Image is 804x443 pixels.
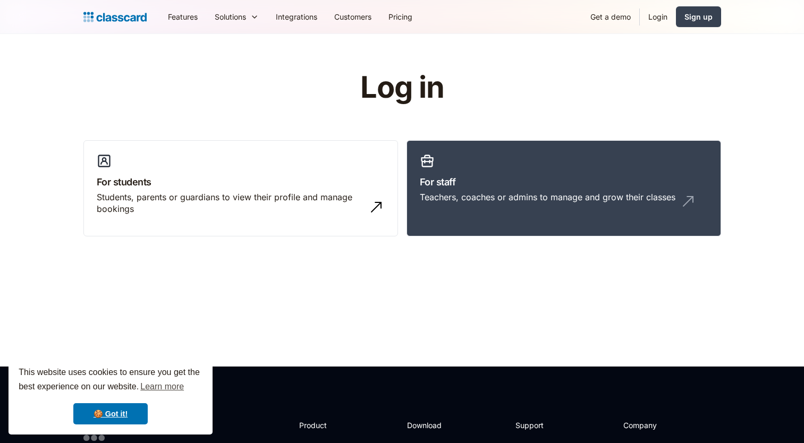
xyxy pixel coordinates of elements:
[9,356,213,435] div: cookieconsent
[97,175,385,189] h3: For students
[623,420,694,431] h2: Company
[19,366,202,395] span: This website uses cookies to ensure you get the best experience on our website.
[582,5,639,29] a: Get a demo
[73,403,148,424] a: dismiss cookie message
[159,5,206,29] a: Features
[407,420,451,431] h2: Download
[233,71,571,104] h1: Log in
[380,5,421,29] a: Pricing
[267,5,326,29] a: Integrations
[640,5,676,29] a: Login
[515,420,558,431] h2: Support
[83,10,147,24] a: home
[215,11,246,22] div: Solutions
[676,6,721,27] a: Sign up
[83,140,398,237] a: For studentsStudents, parents or guardians to view their profile and manage bookings
[139,379,185,395] a: learn more about cookies
[420,191,675,203] div: Teachers, coaches or admins to manage and grow their classes
[407,140,721,237] a: For staffTeachers, coaches or admins to manage and grow their classes
[206,5,267,29] div: Solutions
[684,11,713,22] div: Sign up
[420,175,708,189] h3: For staff
[299,420,356,431] h2: Product
[97,191,363,215] div: Students, parents or guardians to view their profile and manage bookings
[326,5,380,29] a: Customers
